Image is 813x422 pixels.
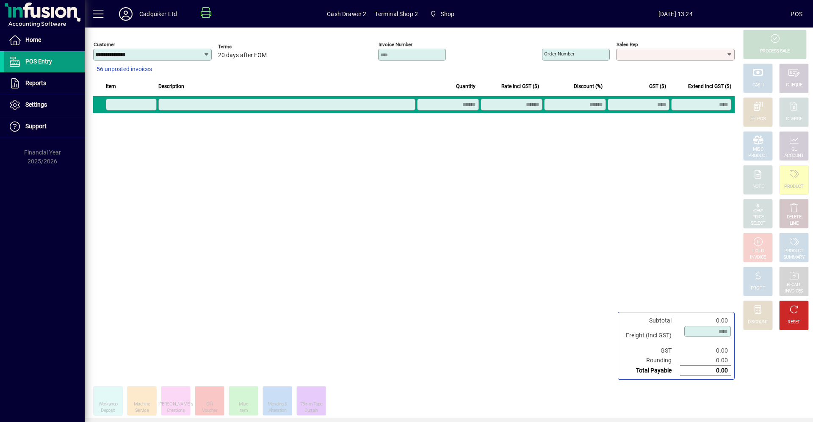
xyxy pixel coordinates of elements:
[786,82,802,88] div: CHEQUE
[622,356,680,366] td: Rounding
[158,401,194,408] div: [PERSON_NAME]'s
[25,36,41,43] span: Home
[791,7,802,21] div: POS
[680,356,731,366] td: 0.00
[441,7,455,21] span: Shop
[752,248,763,254] div: HOLD
[788,319,800,325] div: RESET
[167,408,185,414] div: Creations
[218,44,269,50] span: Terms
[688,82,731,91] span: Extend incl GST ($)
[426,6,458,22] span: Shop
[106,82,116,91] span: Item
[622,325,680,346] td: Freight (Incl GST)
[680,366,731,376] td: 0.00
[680,346,731,356] td: 0.00
[750,116,766,122] div: EFTPOS
[139,7,177,21] div: Cadquiker Ltd
[379,41,412,47] mat-label: Invoice number
[101,408,115,414] div: Deposit
[135,408,149,414] div: Service
[112,6,139,22] button: Profile
[25,58,52,65] span: POS Entry
[97,65,152,74] span: 56 unposted invoices
[750,254,766,261] div: INVOICE
[790,221,798,227] div: LINE
[202,408,217,414] div: Voucher
[94,41,115,47] mat-label: Customer
[622,346,680,356] td: GST
[784,184,803,190] div: PRODUCT
[783,254,805,261] div: SUMMARY
[218,52,267,59] span: 20 days after EOM
[239,401,248,408] div: Misc
[327,7,366,21] span: Cash Drawer 2
[791,146,797,153] div: GL
[268,401,288,408] div: Mending &
[25,80,46,86] span: Reports
[622,366,680,376] td: Total Payable
[784,248,803,254] div: PRODUCT
[134,401,150,408] div: Machine
[239,408,248,414] div: Item
[748,153,767,159] div: PRODUCT
[300,401,323,408] div: 75mm Tape
[617,41,638,47] mat-label: Sales rep
[751,221,766,227] div: SELECT
[4,94,85,116] a: Settings
[93,62,155,77] button: 56 unposted invoices
[501,82,539,91] span: Rate incl GST ($)
[206,401,213,408] div: Gift
[753,146,763,153] div: MISC
[680,316,731,325] td: 0.00
[99,401,117,408] div: Workshop
[268,408,286,414] div: Alteration
[375,7,418,21] span: Terminal Shop 2
[748,319,768,325] div: DISCOUNT
[785,288,803,295] div: INVOICES
[304,408,318,414] div: Curtain
[760,48,790,55] div: PROCESS SALE
[787,214,801,221] div: DELETE
[752,214,764,221] div: PRICE
[25,123,47,130] span: Support
[574,82,603,91] span: Discount (%)
[560,7,791,21] span: [DATE] 13:24
[786,116,802,122] div: CHARGE
[784,153,804,159] div: ACCOUNT
[4,30,85,51] a: Home
[752,184,763,190] div: NOTE
[649,82,666,91] span: GST ($)
[456,82,476,91] span: Quantity
[622,316,680,325] td: Subtotal
[787,282,802,288] div: RECALL
[544,51,575,57] mat-label: Order number
[4,116,85,137] a: Support
[4,73,85,94] a: Reports
[751,285,765,292] div: PROFIT
[25,101,47,108] span: Settings
[752,82,763,88] div: CASH
[158,82,184,91] span: Description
